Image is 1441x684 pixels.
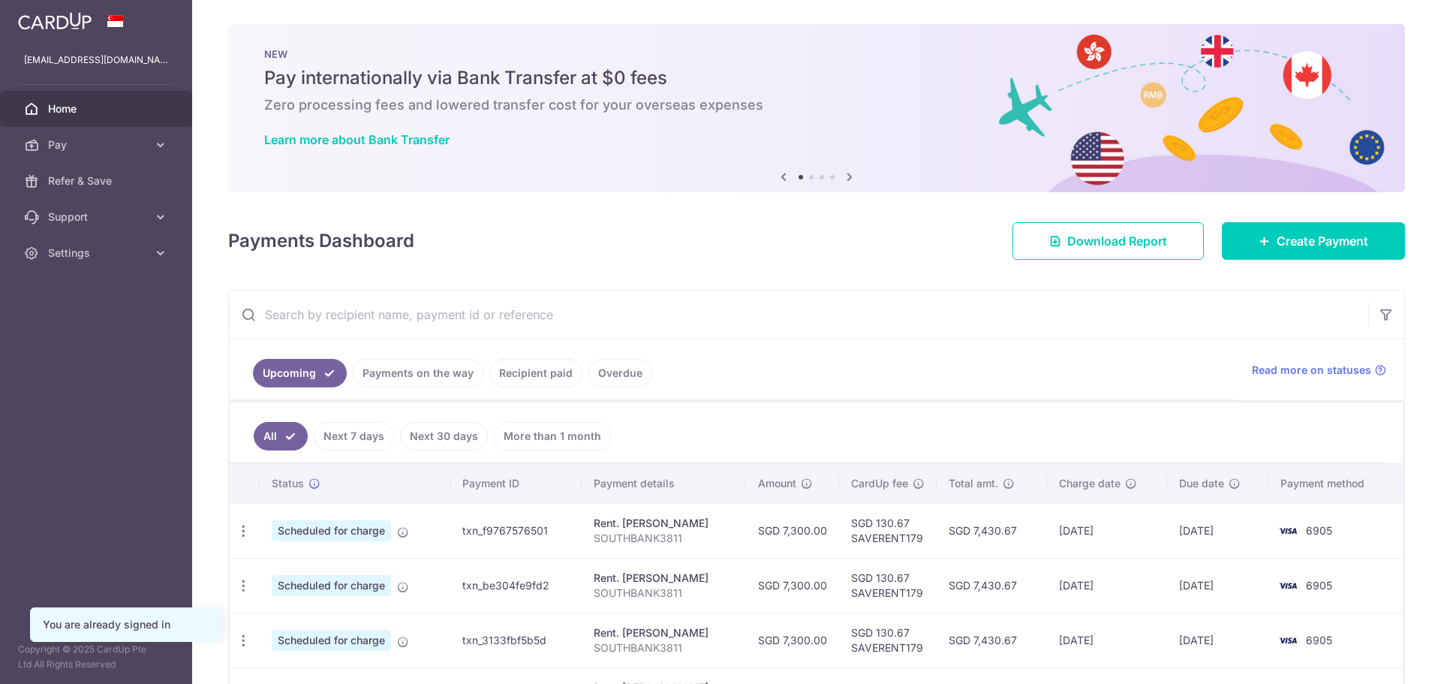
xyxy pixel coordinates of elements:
[48,246,147,261] span: Settings
[937,613,1047,667] td: SGD 7,430.67
[851,476,908,491] span: CardUp fee
[272,630,391,651] span: Scheduled for charge
[1273,522,1303,540] img: Bank Card
[1273,631,1303,649] img: Bank Card
[48,209,147,224] span: Support
[264,66,1369,90] h5: Pay internationally via Bank Transfer at $0 fees
[264,96,1369,114] h6: Zero processing fees and lowered transfer cost for your overseas expenses
[937,503,1047,558] td: SGD 7,430.67
[264,132,450,147] a: Learn more about Bank Transfer
[1167,558,1268,613] td: [DATE]
[48,101,147,116] span: Home
[937,558,1047,613] td: SGD 7,430.67
[1167,613,1268,667] td: [DATE]
[1252,363,1386,378] a: Read more on statuses
[746,503,839,558] td: SGD 7,300.00
[1277,232,1368,250] span: Create Payment
[594,586,734,601] p: SOUTHBANK3811
[594,625,734,640] div: Rent. [PERSON_NAME]
[839,503,937,558] td: SGD 130.67 SAVERENT179
[254,422,308,450] a: All
[48,173,147,188] span: Refer & Save
[1047,503,1168,558] td: [DATE]
[253,359,347,387] a: Upcoming
[839,558,937,613] td: SGD 130.67 SAVERENT179
[949,476,998,491] span: Total amt.
[594,516,734,531] div: Rent. [PERSON_NAME]
[494,422,611,450] a: More than 1 month
[264,48,1369,60] p: NEW
[594,571,734,586] div: Rent. [PERSON_NAME]
[588,359,652,387] a: Overdue
[450,613,582,667] td: txn_3133fbf5b5d
[450,558,582,613] td: txn_be304fe9fd2
[1067,232,1167,250] span: Download Report
[228,227,414,255] h4: Payments Dashboard
[1047,558,1168,613] td: [DATE]
[1306,524,1332,537] span: 6905
[353,359,483,387] a: Payments on the way
[272,575,391,596] span: Scheduled for charge
[1306,634,1332,646] span: 6905
[400,422,488,450] a: Next 30 days
[43,617,209,632] div: You are already signed in
[1337,639,1426,676] iframe: ウィジェットを開いて詳しい情報を確認できます
[1306,579,1332,592] span: 6905
[272,520,391,541] span: Scheduled for charge
[24,53,168,68] p: [EMAIL_ADDRESS][DOMAIN_NAME]
[314,422,394,450] a: Next 7 days
[594,640,734,655] p: SOUTHBANK3811
[746,558,839,613] td: SGD 7,300.00
[594,531,734,546] p: SOUTHBANK3811
[229,291,1368,339] input: Search by recipient name, payment id or reference
[450,464,582,503] th: Payment ID
[489,359,582,387] a: Recipient paid
[1167,503,1268,558] td: [DATE]
[450,503,582,558] td: txn_f9767576501
[1179,476,1224,491] span: Due date
[1059,476,1121,491] span: Charge date
[746,613,839,667] td: SGD 7,300.00
[1273,577,1303,595] img: Bank Card
[1252,363,1371,378] span: Read more on statuses
[272,476,304,491] span: Status
[1047,613,1168,667] td: [DATE]
[18,12,92,30] img: CardUp
[48,137,147,152] span: Pay
[228,24,1405,192] img: Bank transfer banner
[1012,222,1204,260] a: Download Report
[582,464,746,503] th: Payment details
[1222,222,1405,260] a: Create Payment
[758,476,796,491] span: Amount
[839,613,937,667] td: SGD 130.67 SAVERENT179
[1268,464,1403,503] th: Payment method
